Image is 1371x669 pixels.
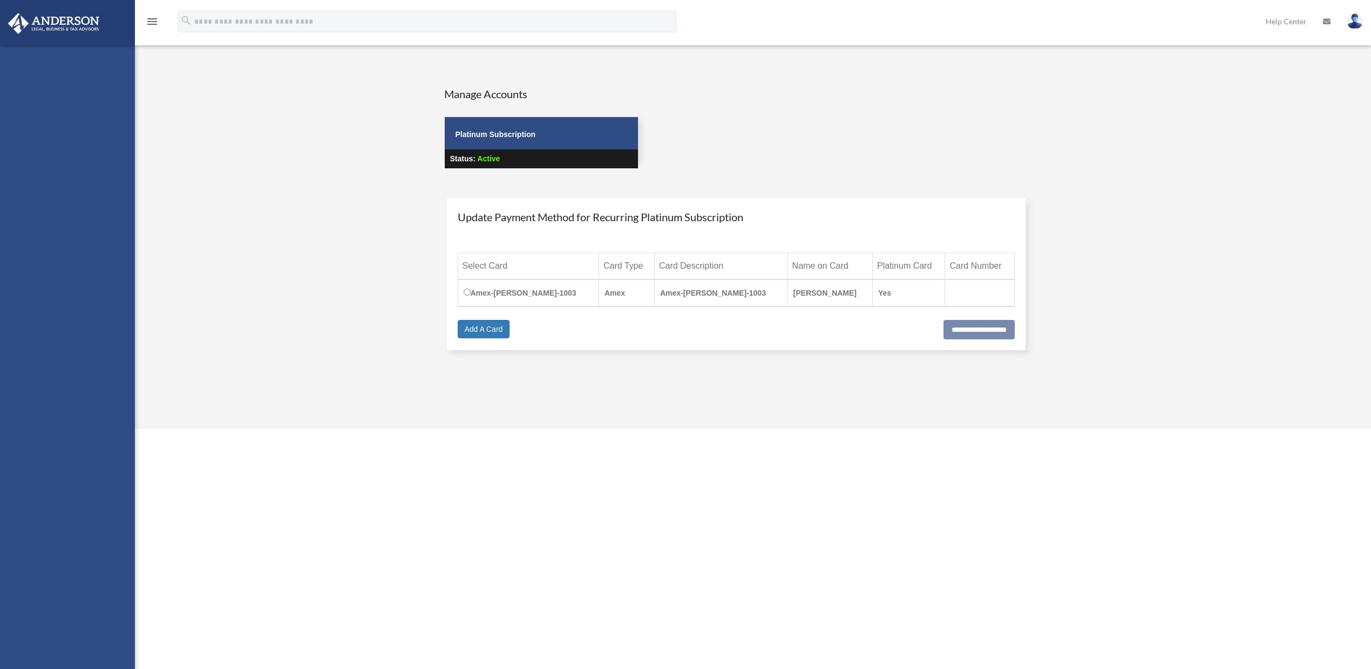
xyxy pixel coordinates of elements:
h4: Manage Accounts [444,86,639,101]
td: Amex-[PERSON_NAME]-1003 [458,279,599,306]
i: search [180,15,192,26]
img: User Pic [1347,13,1363,29]
strong: Platinum Subscription [456,130,536,139]
td: Amex [599,279,654,306]
th: Card Type [599,253,654,280]
th: Card Number [945,253,1015,280]
h4: Update Payment Method for Recurring Platinum Subscription [458,209,1015,224]
a: menu [146,19,159,28]
img: Anderson Advisors Platinum Portal [5,13,103,34]
td: Yes [872,279,945,306]
i: menu [146,15,159,28]
th: Platinum Card [872,253,945,280]
strong: Status: [450,154,476,163]
td: Amex-[PERSON_NAME]-1003 [654,279,788,306]
span: Active [477,154,500,163]
th: Select Card [458,253,599,280]
td: [PERSON_NAME] [788,279,872,306]
th: Name on Card [788,253,872,280]
a: Add A Card [458,320,510,338]
th: Card Description [654,253,788,280]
